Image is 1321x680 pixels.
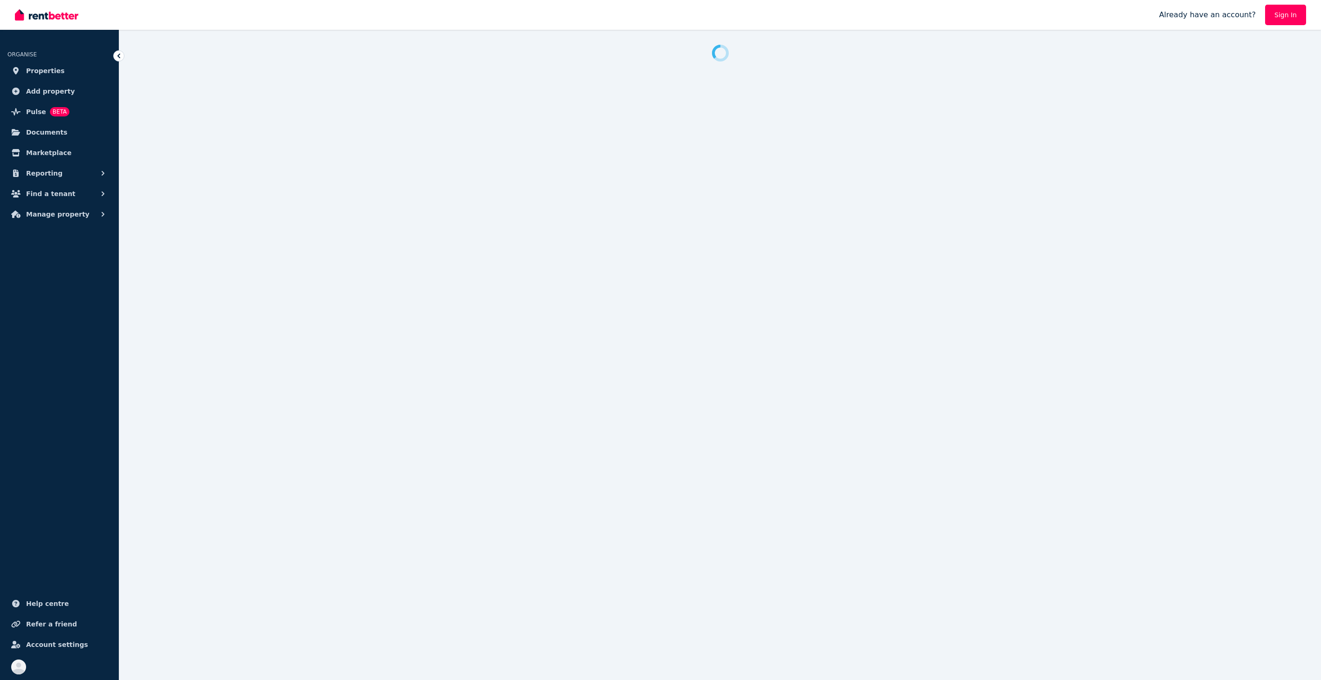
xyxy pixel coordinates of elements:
[26,65,65,76] span: Properties
[26,127,68,138] span: Documents
[7,184,111,203] button: Find a tenant
[1265,5,1306,25] a: Sign In
[7,205,111,224] button: Manage property
[26,598,69,609] span: Help centre
[26,106,46,117] span: Pulse
[26,86,75,97] span: Add property
[7,82,111,101] a: Add property
[26,619,77,630] span: Refer a friend
[7,123,111,142] a: Documents
[15,8,78,22] img: RentBetter
[26,168,62,179] span: Reporting
[7,635,111,654] a: Account settings
[7,143,111,162] a: Marketplace
[7,164,111,183] button: Reporting
[26,188,75,199] span: Find a tenant
[7,61,111,80] a: Properties
[7,615,111,633] a: Refer a friend
[50,107,69,116] span: BETA
[26,147,71,158] span: Marketplace
[7,102,111,121] a: PulseBETA
[7,51,37,58] span: ORGANISE
[26,639,88,650] span: Account settings
[7,594,111,613] a: Help centre
[26,209,89,220] span: Manage property
[1159,9,1256,20] span: Already have an account?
